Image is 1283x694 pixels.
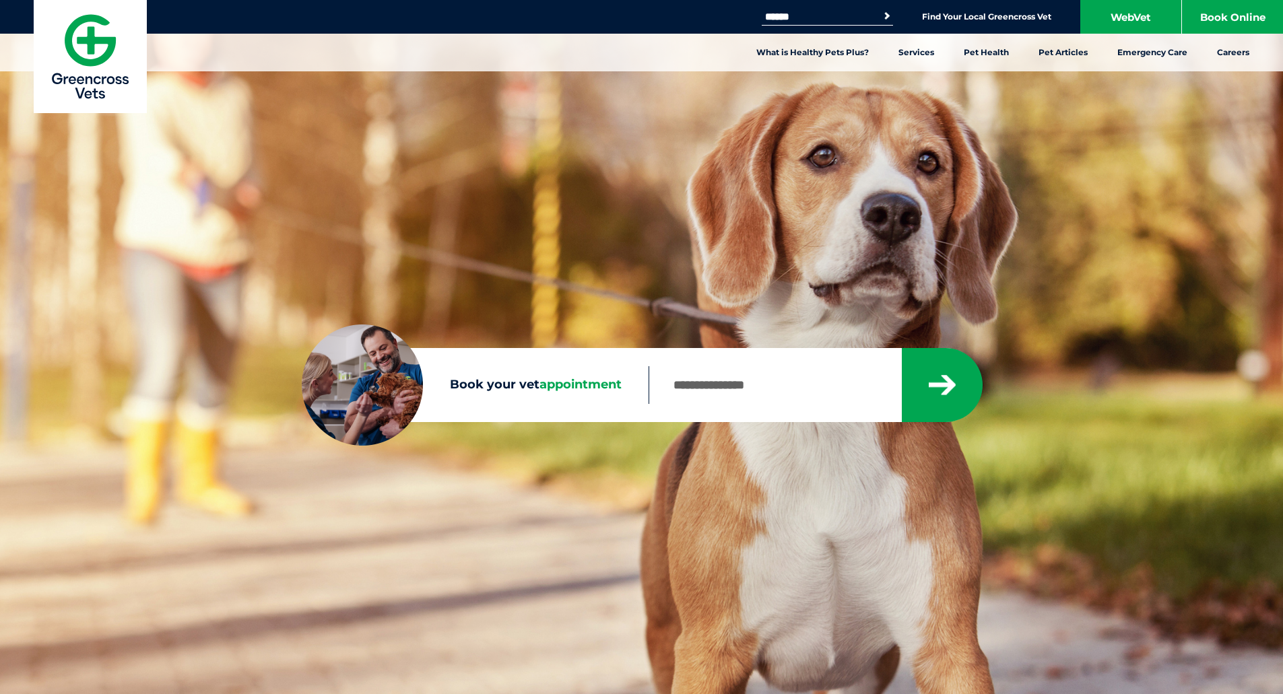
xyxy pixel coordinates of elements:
a: Pet Health [949,34,1024,71]
a: Careers [1202,34,1264,71]
a: Emergency Care [1103,34,1202,71]
a: Services [884,34,949,71]
span: appointment [539,377,622,392]
button: Search [880,9,894,23]
a: Find Your Local Greencross Vet [922,11,1051,22]
label: Book your vet [302,375,649,395]
a: What is Healthy Pets Plus? [742,34,884,71]
a: Pet Articles [1024,34,1103,71]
